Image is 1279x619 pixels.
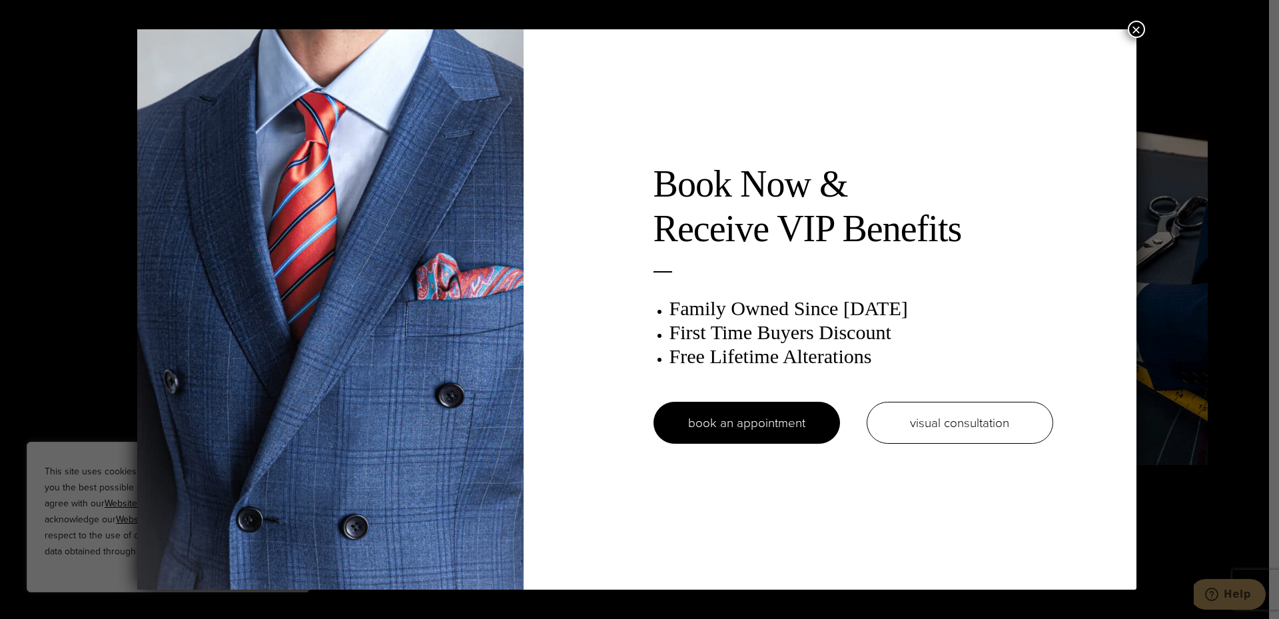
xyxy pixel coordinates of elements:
span: Help [30,9,57,21]
h2: Book Now & Receive VIP Benefits [653,162,1053,251]
a: book an appointment [653,402,840,444]
h3: First Time Buyers Discount [669,320,1053,344]
a: visual consultation [867,402,1053,444]
h3: Family Owned Since [DATE] [669,297,1053,320]
button: Close [1128,21,1145,38]
h3: Free Lifetime Alterations [669,344,1053,368]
